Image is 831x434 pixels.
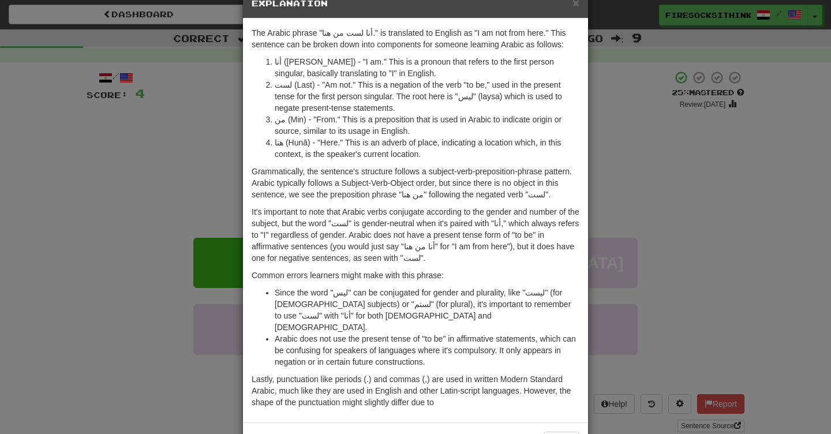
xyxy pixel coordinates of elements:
[275,287,579,333] li: Since the word "ليس" can be conjugated for gender and plurality, like "ليست" (for [DEMOGRAPHIC_DA...
[275,137,579,160] li: هنا (Hunā) - "Here." This is an adverb of place, indicating a location which, in this context, is...
[252,270,579,281] p: Common errors learners might make with this phrase:
[275,79,579,114] li: لست (Last) - "Am not." This is a negation of the verb "to be," used in the present tense for the ...
[275,333,579,368] li: Arabic does not use the present tense of "to be" in affirmative statements, which can be confusin...
[252,27,579,50] p: The Arabic phrase "أنا لست من هنا." is translated to English as "I am not from here." This senten...
[252,206,579,264] p: It's important to note that Arabic verbs conjugate according to the gender and number of the subj...
[275,56,579,79] li: أنا ([PERSON_NAME]) - "I am." This is a pronoun that refers to the first person singular, basical...
[252,166,579,200] p: Grammatically, the sentence's structure follows a subject-verb-preposition-phrase pattern. Arabic...
[252,373,579,408] p: Lastly, punctuation like periods (.) and commas (,) are used in written Modern Standard Arabic, m...
[275,114,579,137] li: من (Min) - "From." This is a preposition that is used in Arabic to indicate origin or source, sim...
